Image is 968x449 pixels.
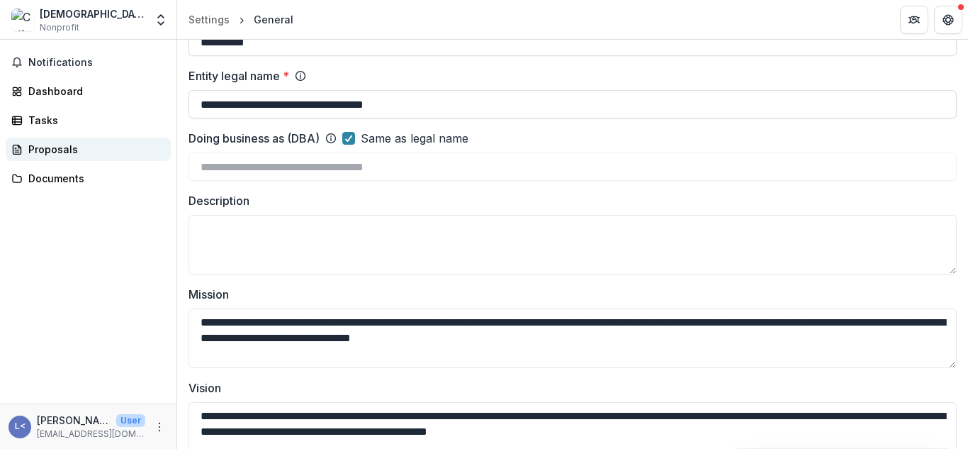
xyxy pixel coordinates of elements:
p: [PERSON_NAME] <[EMAIL_ADDRESS][DOMAIN_NAME]> [37,413,111,428]
div: [DEMOGRAPHIC_DATA] Charities [US_STATE], Inc. [40,6,145,21]
label: Doing business as (DBA) [188,130,320,147]
a: Documents [6,167,171,190]
a: Dashboard [6,79,171,103]
button: Get Help [934,6,962,34]
a: Proposals [6,138,171,161]
div: Documents [28,171,159,186]
div: Latrisha Whitelatch <lwhitelatch@ccwva.org> [15,422,26,431]
a: Tasks [6,109,171,132]
p: [EMAIL_ADDRESS][DOMAIN_NAME] [37,428,145,440]
button: Open entity switcher [151,6,171,34]
div: Dashboard [28,84,159,99]
button: Notifications [6,51,171,74]
label: Vision [188,379,948,397]
div: General [254,12,293,27]
label: Description [188,192,948,209]
label: Entity legal name [188,67,289,84]
label: Mission [188,286,948,303]
img: Catholic Charities West Virginia, Inc. [11,9,34,31]
nav: breadcrumb [183,9,299,30]
div: Settings [188,12,230,27]
div: Tasks [28,113,159,128]
span: Notifications [28,57,165,69]
button: More [151,418,168,436]
a: Settings [183,9,235,30]
span: Same as legal name [361,130,468,147]
button: Partners [900,6,928,34]
div: Proposals [28,142,159,157]
p: User [116,414,145,427]
span: Nonprofit [40,21,79,34]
